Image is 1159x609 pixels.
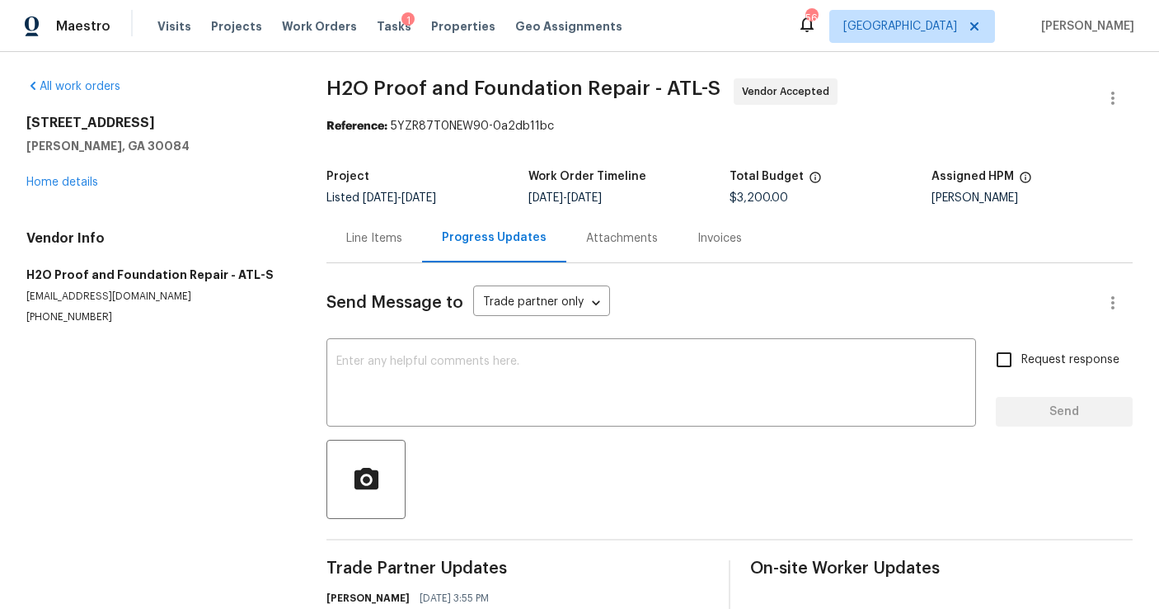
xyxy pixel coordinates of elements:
span: Projects [211,18,262,35]
span: H2O Proof and Foundation Repair - ATL-S [326,78,720,98]
h4: Vendor Info [26,230,287,247]
span: The total cost of line items that have been proposed by Opendoor. This sum includes line items th... [809,171,822,192]
span: - [363,192,436,204]
div: Progress Updates [442,229,547,246]
p: [PHONE_NUMBER] [26,310,287,324]
div: Invoices [697,230,742,247]
div: 5YZR87T0NEW90-0a2db11bc [326,118,1133,135]
span: Maestro [56,18,110,35]
span: [DATE] 3:55 PM [420,590,489,607]
span: [DATE] [567,192,602,204]
span: Work Orders [282,18,357,35]
h2: [STREET_ADDRESS] [26,115,287,131]
span: [DATE] [528,192,563,204]
span: [DATE] [363,192,397,204]
span: The hpm assigned to this work order. [1019,171,1032,192]
span: - [528,192,602,204]
span: Trade Partner Updates [326,560,709,577]
span: [GEOGRAPHIC_DATA] [843,18,957,35]
span: [DATE] [401,192,436,204]
h5: Total Budget [730,171,804,182]
span: Geo Assignments [515,18,622,35]
span: Request response [1021,352,1119,369]
span: Properties [431,18,495,35]
div: Line Items [346,230,402,247]
p: [EMAIL_ADDRESS][DOMAIN_NAME] [26,290,287,304]
h5: [PERSON_NAME], GA 30084 [26,138,287,154]
div: Attachments [586,230,658,247]
div: 1 [401,12,415,29]
h5: H2O Proof and Foundation Repair - ATL-S [26,267,287,283]
span: [PERSON_NAME] [1035,18,1134,35]
h5: Work Order Timeline [528,171,646,182]
span: Listed [326,192,436,204]
b: Reference: [326,120,387,132]
h5: Project [326,171,369,182]
span: Vendor Accepted [742,83,836,100]
span: Send Message to [326,295,463,311]
div: 56 [805,10,817,26]
a: Home details [26,177,98,188]
h6: [PERSON_NAME] [326,590,410,607]
span: $3,200.00 [730,192,788,204]
div: [PERSON_NAME] [931,192,1133,204]
h5: Assigned HPM [931,171,1014,182]
div: Trade partner only [473,290,610,317]
a: All work orders [26,81,120,92]
span: On-site Worker Updates [750,560,1133,577]
span: Tasks [377,21,411,32]
span: Visits [157,18,191,35]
